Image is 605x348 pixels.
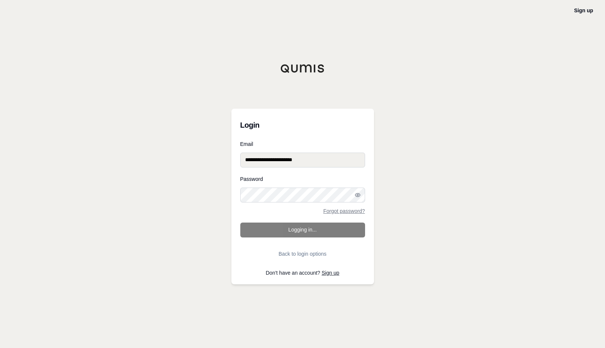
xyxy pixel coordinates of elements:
[240,270,365,275] p: Don't have an account?
[240,176,365,182] label: Password
[240,246,365,261] button: Back to login options
[322,270,339,276] a: Sign up
[240,118,365,133] h3: Login
[280,64,325,73] img: Qumis
[240,141,365,147] label: Email
[574,7,593,13] a: Sign up
[323,208,365,214] a: Forgot password?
